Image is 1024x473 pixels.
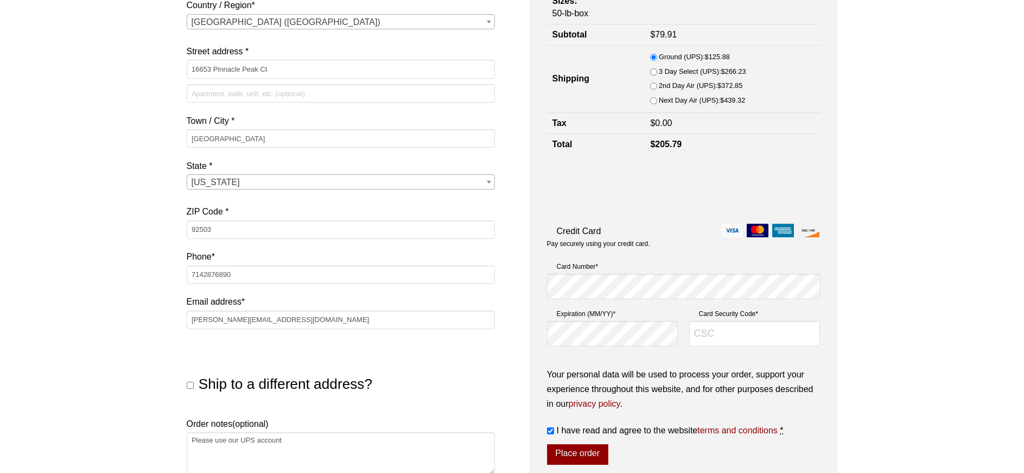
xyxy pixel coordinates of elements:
[187,175,494,190] span: California
[780,426,783,435] abbr: required
[547,134,645,155] th: Total
[650,30,677,39] bdi: 79.91
[547,261,821,272] label: Card Number
[659,51,730,63] label: Ground (UPS):
[187,294,495,309] label: Email address
[547,257,821,356] fieldset: Payment Info
[547,308,678,319] label: Expiration (MM/YY)
[552,8,640,20] p: 50-lb-box
[187,249,495,264] label: Phone
[705,53,709,61] span: $
[697,426,778,435] a: terms and conditions
[187,417,495,431] label: Order notes
[689,308,821,319] label: Card Security Code
[187,113,495,128] label: Town / City
[547,46,645,112] th: Shipping
[547,167,712,209] iframe: reCAPTCHA
[187,204,495,219] label: ZIP Code
[659,94,745,106] label: Next Day Air (UPS):
[569,399,620,408] a: privacy policy
[547,239,821,249] p: Pay securely using your credit card.
[547,112,645,134] th: Tax
[659,80,742,92] label: 2nd Day Air (UPS):
[650,118,672,128] bdi: 0.00
[547,224,821,238] label: Credit Card
[547,427,554,434] input: I have read and agree to the websiteterms and conditions *
[721,67,746,75] bdi: 266.23
[659,66,746,78] label: 3 Day Select (UPS):
[705,53,730,61] bdi: 125.88
[772,224,794,237] img: amex
[557,426,778,435] span: I have read and agree to the website
[187,15,494,30] span: United States (US)
[187,382,194,389] input: Ship to a different address?
[721,67,724,75] span: $
[187,60,495,78] input: House number and street name
[689,321,821,347] input: CSC
[747,224,768,237] img: mastercard
[720,96,745,104] bdi: 439.32
[717,81,742,90] bdi: 372.85
[199,376,372,392] span: Ship to a different address?
[650,118,655,128] span: $
[187,14,495,29] span: Country / Region
[547,367,821,412] p: Your personal data will be used to process your order, support your experience throughout this we...
[187,159,495,173] label: State
[720,96,724,104] span: $
[717,81,721,90] span: $
[650,30,655,39] span: $
[547,444,608,465] button: Place order
[232,419,269,428] span: (optional)
[650,140,682,149] bdi: 205.79
[187,84,495,103] input: Apartment, suite, unit, etc. (optional)
[798,224,819,237] img: discover
[547,24,645,46] th: Subtotal
[721,224,743,237] img: visa
[650,140,655,149] span: $
[187,174,495,190] span: State
[187,44,495,59] label: Street address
